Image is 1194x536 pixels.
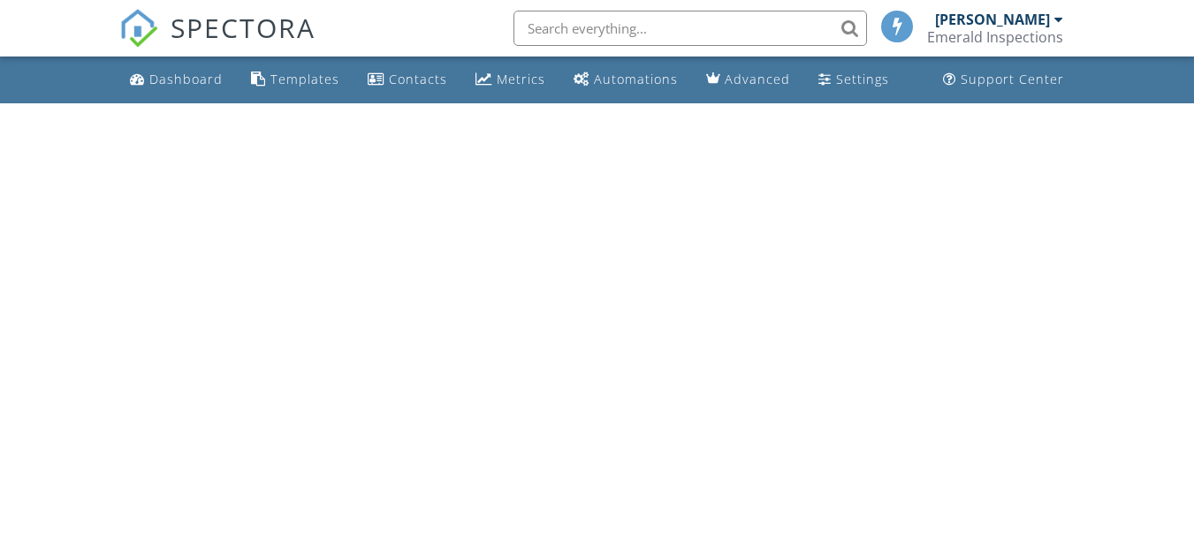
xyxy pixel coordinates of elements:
[699,64,797,96] a: Advanced
[811,64,896,96] a: Settings
[468,64,552,96] a: Metrics
[123,64,230,96] a: Dashboard
[567,64,685,96] a: Automations (Basic)
[927,28,1063,46] div: Emerald Inspections
[270,71,339,87] div: Templates
[389,71,447,87] div: Contacts
[497,71,545,87] div: Metrics
[171,9,316,46] span: SPECTORA
[361,64,454,96] a: Contacts
[725,71,790,87] div: Advanced
[244,64,346,96] a: Templates
[836,71,889,87] div: Settings
[594,71,678,87] div: Automations
[961,71,1064,87] div: Support Center
[119,24,316,61] a: SPECTORA
[936,64,1071,96] a: Support Center
[119,9,158,48] img: The Best Home Inspection Software - Spectora
[513,11,867,46] input: Search everything...
[935,11,1050,28] div: [PERSON_NAME]
[149,71,223,87] div: Dashboard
